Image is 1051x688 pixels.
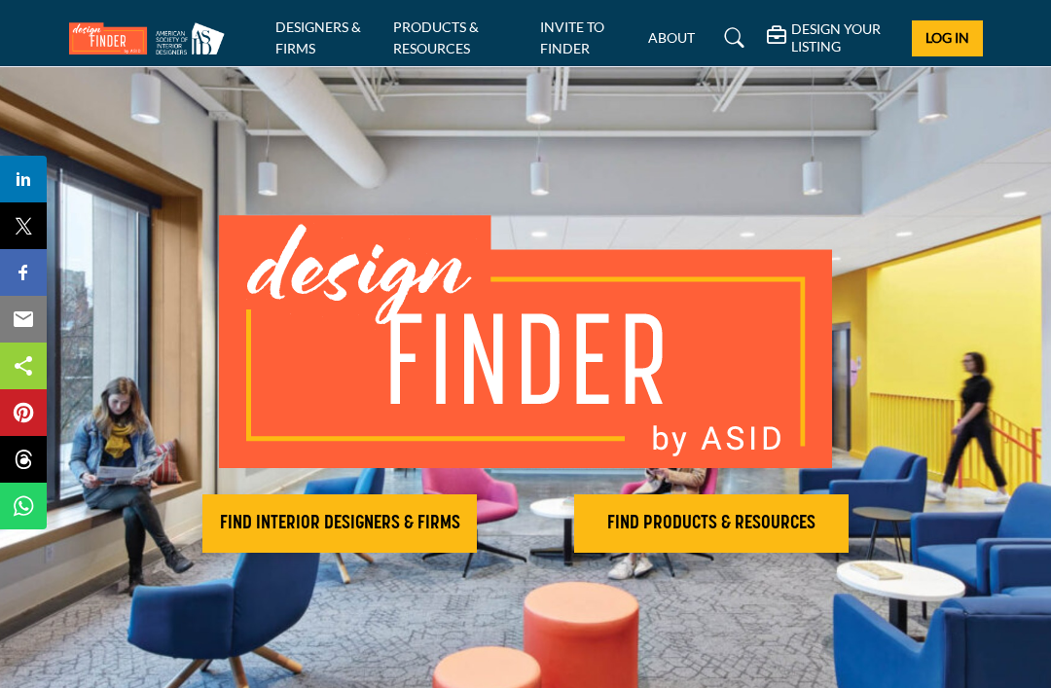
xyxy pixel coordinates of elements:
a: DESIGNERS & FIRMS [275,18,361,56]
h2: FIND INTERIOR DESIGNERS & FIRMS [208,512,471,535]
button: FIND INTERIOR DESIGNERS & FIRMS [202,494,477,553]
span: Log In [925,29,969,46]
button: Log In [912,20,982,56]
div: DESIGN YOUR LISTING [767,20,897,55]
a: INVITE TO FINDER [540,18,604,56]
a: PRODUCTS & RESOURCES [393,18,479,56]
h2: FIND PRODUCTS & RESOURCES [580,512,843,535]
a: Search [706,22,757,54]
button: FIND PRODUCTS & RESOURCES [574,494,849,553]
a: ABOUT [648,29,695,46]
img: image [219,215,832,468]
h5: DESIGN YOUR LISTING [791,20,897,55]
img: Site Logo [69,22,235,54]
